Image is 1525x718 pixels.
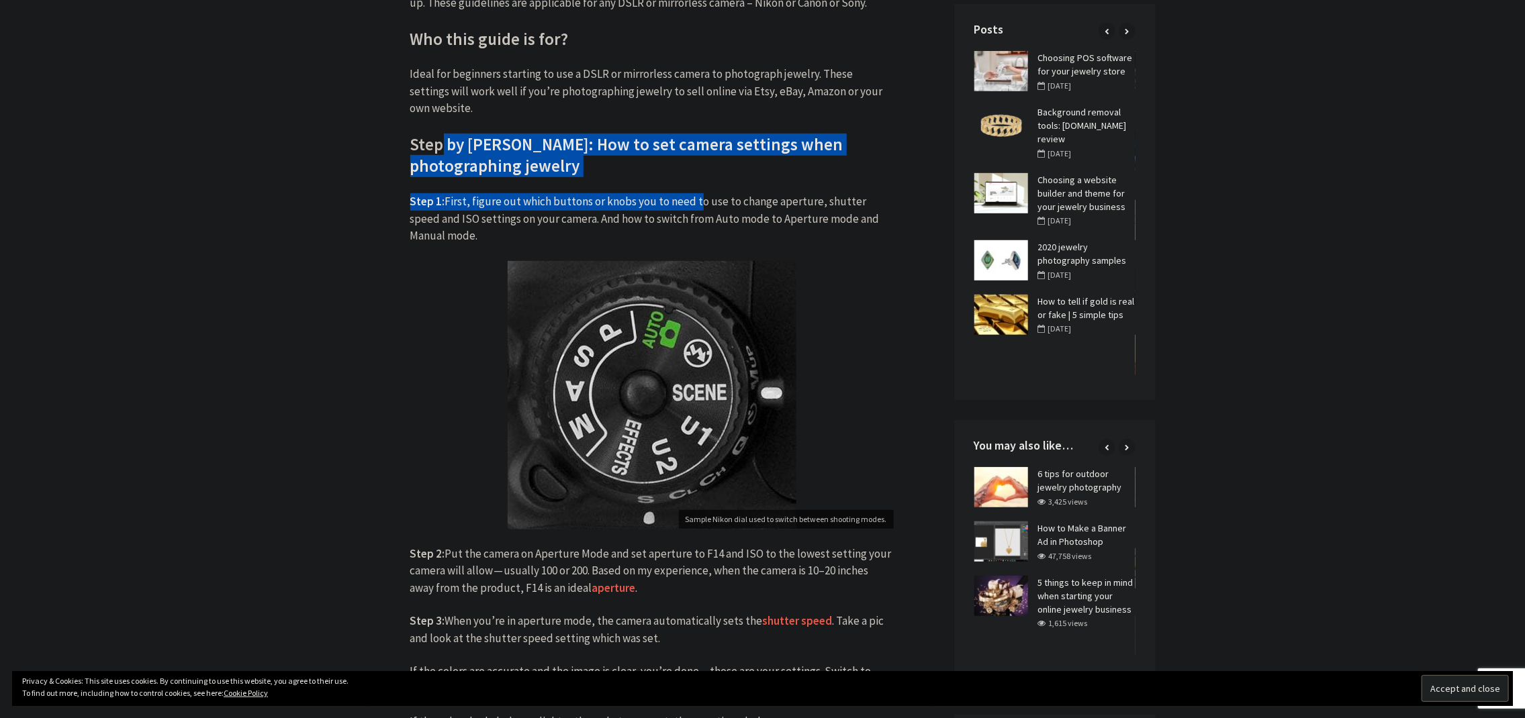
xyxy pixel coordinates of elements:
span: [DATE] [1038,81,1072,91]
h4: Posts [974,21,1136,38]
a: Cookie Policy [224,688,268,698]
a: 5 things to keep in mind when starting your online jewelry business [1038,576,1134,615]
p: Put the camera on Aperture Mode and set aperture to F14 and ISO to the lowest setting your camera... [410,546,894,597]
a: Background removal tools: [DOMAIN_NAME] review [1038,106,1127,145]
a: How to Make a Banner Ad in Photoshop [1038,522,1127,548]
a: 2020 jewelry photography samples [1038,241,1127,266]
p: Ideal for beginners starting to use a DSLR or mirrorless camera to photograph jewelry. These sett... [410,66,894,117]
p: If the colors are accurate and the image is clear, you’re done — those are your settings. Switch ... [410,663,894,697]
div: Privacy & Cookies: This site uses cookies. By continuing to use this website, you agree to their ... [12,671,1513,706]
div: 47,758 views [1038,550,1092,562]
strong: Step 2: [410,546,445,561]
h4: You may also like… [974,437,1136,454]
a: Choosing a website builder and theme for your jewelry business [1038,174,1126,213]
p: First, figure out which buttons or knobs you to need to use to change aperture, shutter speed and... [410,193,894,245]
a: How to tell if gold is real or fake | 5 simple tips [1038,295,1135,321]
input: Accept and close [1422,675,1509,702]
strong: Who this guide is for? [410,28,569,50]
img: DSLR Camera Mode Dial [508,261,796,529]
span: [DATE] [1038,270,1072,280]
h2: Step by [PERSON_NAME]: How to set camera settings when photographing jewelry [410,134,894,177]
div: 1,615 views [1038,617,1088,629]
a: shutter speed [763,613,833,629]
a: Choosing POS software for your jewelry store [1038,52,1133,77]
span: [DATE] [1038,148,1072,158]
a: aperture [592,580,636,596]
a: 6 tips for outdoor jewelry photography [1038,468,1122,493]
figcaption: Sample Nikon dial used to switch between shooting modes. [679,510,894,529]
p: When you’re in aperture mode, the camera automatically sets the . Take a pic and look at the shut... [410,613,894,647]
span: [DATE] [1038,323,1072,334]
b: Step 1: [410,194,445,209]
strong: Step 3: [410,613,445,628]
span: [DATE] [1038,215,1072,225]
div: 3,425 views [1038,496,1088,508]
